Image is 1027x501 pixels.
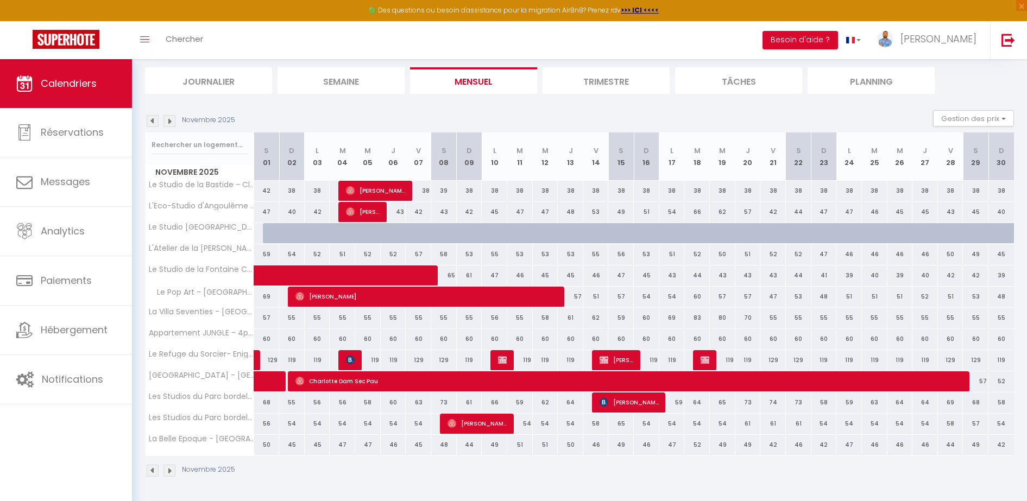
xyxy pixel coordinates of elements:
span: Le Refuge du Sorcier- Enigme & Magie [147,350,256,358]
div: 54 [659,202,685,222]
abbr: S [442,145,446,156]
div: 66 [684,202,710,222]
abbr: D [467,145,472,156]
div: 46 [862,244,887,264]
a: ... [PERSON_NAME] [869,21,990,59]
div: 60 [684,287,710,307]
div: 51 [634,202,659,222]
div: 55 [406,308,431,328]
abbr: L [670,145,673,156]
abbr: S [264,145,269,156]
div: 57 [254,308,280,328]
div: 60 [279,329,305,349]
div: 60 [988,329,1014,349]
div: 55 [938,308,963,328]
div: 53 [583,202,609,222]
div: 38 [634,181,659,201]
div: 54 [279,244,305,264]
div: 129 [254,350,280,370]
div: 47 [507,202,533,222]
div: 45 [963,202,988,222]
abbr: D [999,145,1004,156]
div: 51 [836,287,862,307]
abbr: M [897,145,903,156]
div: 59 [608,308,634,328]
div: 69 [254,287,280,307]
div: 54 [634,287,659,307]
div: 55 [381,308,406,328]
div: 129 [406,350,431,370]
div: 55 [786,308,811,328]
span: Messages [41,175,90,188]
div: 38 [684,181,710,201]
div: 49 [963,244,988,264]
th: 05 [355,132,381,181]
li: Trimestre [543,67,670,94]
span: Le Studio de la Fontaine Chaude - Classé 2 * - Dax [147,265,256,274]
div: 42 [305,202,330,222]
div: 70 [735,308,761,328]
span: [PERSON_NAME] [346,201,380,222]
div: 45 [988,244,1014,264]
div: 38 [963,181,988,201]
div: 53 [558,244,583,264]
div: 55 [482,244,507,264]
abbr: L [493,145,496,156]
span: Calendriers [41,77,97,90]
th: 16 [634,132,659,181]
div: 46 [862,202,887,222]
div: 43 [735,265,761,286]
div: 50 [710,244,735,264]
th: 28 [938,132,963,181]
div: 60 [786,329,811,349]
div: 54 [659,287,685,307]
div: 38 [533,181,558,201]
th: 26 [887,132,913,181]
div: 55 [887,308,913,328]
div: 51 [330,244,355,264]
th: 27 [912,132,938,181]
div: 47 [760,287,786,307]
abbr: V [948,145,953,156]
div: 52 [381,244,406,264]
div: 60 [507,329,533,349]
li: Mensuel [410,67,537,94]
abbr: M [339,145,346,156]
div: 60 [634,308,659,328]
div: 45 [558,265,583,286]
abbr: S [619,145,623,156]
li: Journalier [145,67,272,94]
span: [PERSON_NAME] [346,350,355,370]
span: La Villa Seventies - [GEOGRAPHIC_DATA] [147,308,256,316]
th: 22 [786,132,811,181]
div: 56 [482,308,507,328]
img: Super Booking [33,30,99,49]
div: 60 [406,329,431,349]
span: Paiements [41,274,92,287]
span: Appartement JUNGLE - 4pers - SAUNA [147,329,256,337]
div: 51 [659,244,685,264]
div: 40 [988,202,1014,222]
div: 60 [887,329,913,349]
div: 38 [862,181,887,201]
div: 51 [887,287,913,307]
div: 42 [963,265,988,286]
abbr: M [719,145,726,156]
div: 38 [406,181,431,201]
div: 69 [659,308,685,328]
div: 48 [558,202,583,222]
span: L'Eco-Studio d'Angoulême - Vue Panoramique [147,202,256,210]
div: 57 [735,287,761,307]
div: 47 [608,265,634,286]
div: 38 [659,181,685,201]
div: 44 [786,265,811,286]
div: 45 [482,202,507,222]
div: 42 [760,202,786,222]
span: [PERSON_NAME] Papet [448,413,507,434]
div: 60 [533,329,558,349]
div: 42 [406,202,431,222]
abbr: D [289,145,294,156]
div: 60 [938,329,963,349]
th: 21 [760,132,786,181]
abbr: J [923,145,927,156]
